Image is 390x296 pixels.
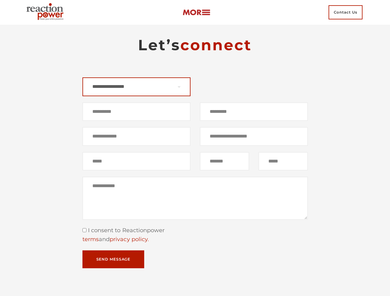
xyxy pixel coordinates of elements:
[24,1,69,23] img: Executive Branding | Personal Branding Agency
[180,36,252,54] span: connect
[86,227,165,234] span: I consent to Reactionpower
[82,77,308,268] form: Contact form
[82,236,99,243] a: terms
[82,235,308,244] div: and
[96,257,131,261] span: Send Message
[182,9,210,16] img: more-btn.png
[82,250,145,268] button: Send Message
[82,36,308,54] h2: Let’s
[110,236,149,243] a: privacy policy.
[329,5,363,19] span: Contact Us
